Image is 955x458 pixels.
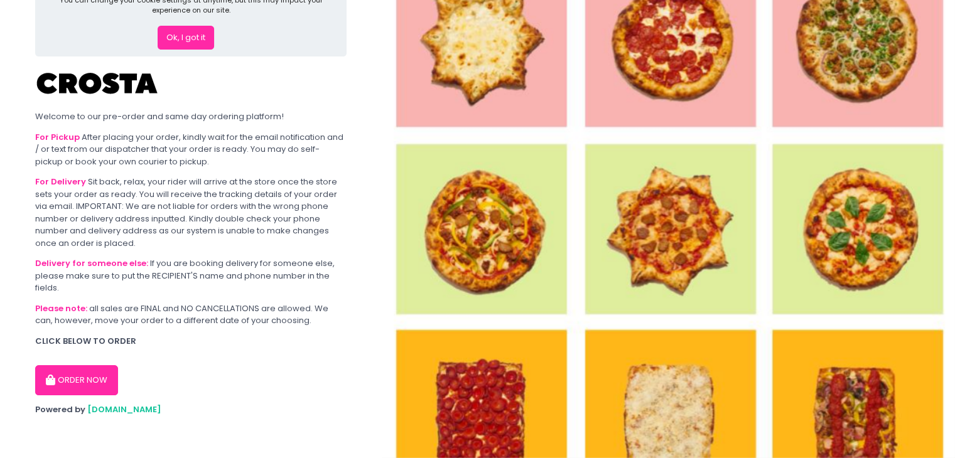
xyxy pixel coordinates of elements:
b: Delivery for someone else: [35,257,148,269]
b: For Pickup [35,131,80,143]
div: If you are booking delivery for someone else, please make sure to put the RECIPIENT'S name and ph... [35,257,347,294]
button: ORDER NOW [35,365,118,395]
div: Sit back, relax, your rider will arrive at the store once the store sets your order as ready. You... [35,176,347,249]
div: CLICK BELOW TO ORDER [35,335,347,348]
a: [DOMAIN_NAME] [87,403,161,415]
div: Welcome to our pre-order and same day ordering platform! [35,110,347,123]
button: Ok, I got it [158,26,214,50]
b: Please note: [35,302,87,314]
div: After placing your order, kindly wait for the email notification and / or text from our dispatche... [35,131,347,168]
img: Crosta Pizzeria [35,65,161,102]
b: For Delivery [35,176,86,188]
div: all sales are FINAL and NO CANCELLATIONS are allowed. We can, however, move your order to a diffe... [35,302,347,327]
div: Powered by [35,403,347,416]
